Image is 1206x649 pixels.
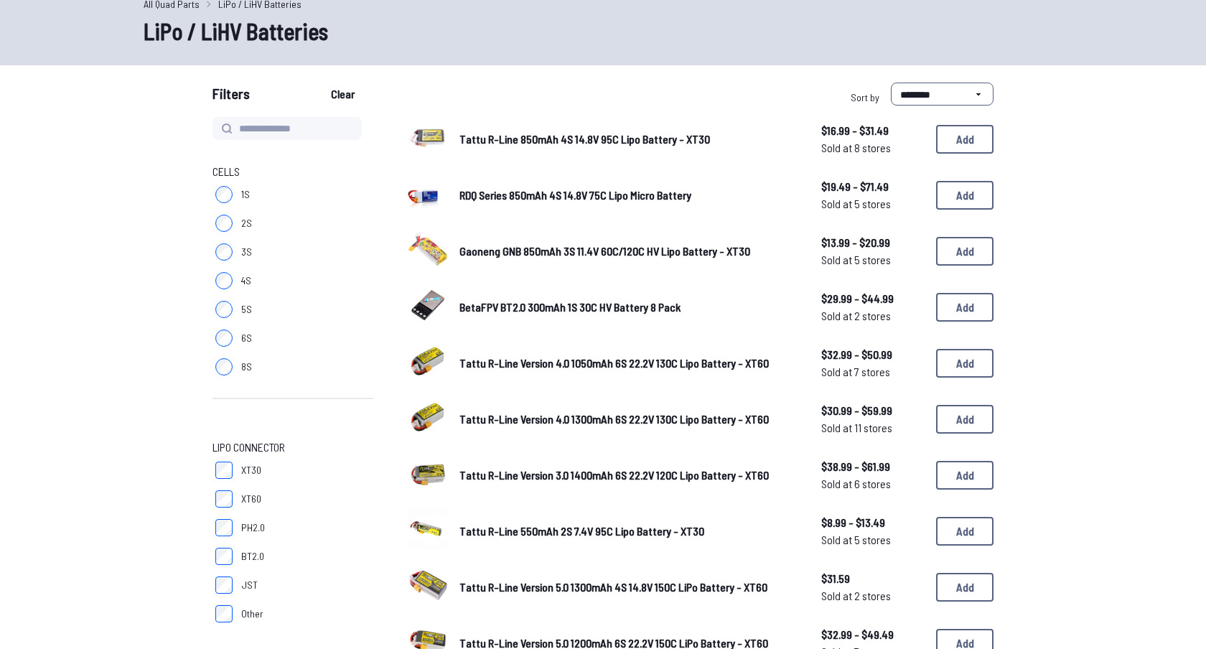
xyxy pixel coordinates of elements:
[821,195,925,213] span: Sold at 5 stores
[408,117,448,157] img: image
[821,587,925,604] span: Sold at 2 stores
[459,243,798,260] a: Gaoneng GNB 850mAh 3S 11.4V 60C/120C HV Lipo Battery - XT30
[821,178,925,195] span: $19.49 - $71.49
[241,274,251,288] span: 4S
[408,565,448,605] img: image
[215,462,233,479] input: XT30
[241,331,252,345] span: 6S
[215,301,233,318] input: 5S
[891,83,994,106] select: Sort by
[821,419,925,436] span: Sold at 11 stores
[851,91,879,103] span: Sort by
[821,402,925,419] span: $30.99 - $59.99
[821,531,925,548] span: Sold at 5 stores
[215,215,233,232] input: 2S
[241,187,250,202] span: 1S
[215,605,233,622] input: Other
[408,229,448,269] img: image
[821,290,925,307] span: $29.99 - $44.99
[821,234,925,251] span: $13.99 - $20.99
[459,579,798,596] a: Tattu R-Line Version 5.0 1300mAh 4S 14.8V 150C LiPo Battery - XT60
[241,578,258,592] span: JST
[459,244,750,258] span: Gaoneng GNB 850mAh 3S 11.4V 60C/120C HV Lipo Battery - XT30
[241,245,252,259] span: 3S
[241,360,252,374] span: 8S
[241,520,265,535] span: PH2.0
[821,570,925,587] span: $31.59
[459,131,798,148] a: Tattu R-Line 850mAh 4S 14.8V 95C Lipo Battery - XT30
[459,356,769,370] span: Tattu R-Line Version 4.0 1050mAh 6S 22.2V 130C Lipo Battery - XT60
[319,83,367,106] button: Clear
[215,272,233,289] input: 4S
[459,523,798,540] a: Tattu R-Line 550mAh 2S 7.4V 95C Lipo Battery - XT30
[936,293,994,322] button: Add
[215,576,233,594] input: JST
[215,548,233,565] input: BT2.0
[241,216,252,230] span: 2S
[936,349,994,378] button: Add
[215,358,233,375] input: 8S
[821,458,925,475] span: $38.99 - $61.99
[459,187,798,204] a: RDQ Series 850mAh 4S 14.8V 75C Lipo Micro Battery
[821,363,925,380] span: Sold at 7 stores
[408,453,448,498] a: image
[459,580,767,594] span: Tattu R-Line Version 5.0 1300mAh 4S 14.8V 150C LiPo Battery - XT60
[408,229,448,274] a: image
[215,243,233,261] input: 3S
[821,251,925,269] span: Sold at 5 stores
[821,139,925,157] span: Sold at 8 stores
[821,475,925,492] span: Sold at 6 stores
[408,565,448,610] a: image
[936,405,994,434] button: Add
[408,117,448,162] a: image
[408,341,448,381] img: image
[408,341,448,386] a: image
[821,307,925,324] span: Sold at 2 stores
[821,514,925,531] span: $8.99 - $13.49
[241,492,261,506] span: XT60
[936,517,994,546] button: Add
[936,125,994,154] button: Add
[408,397,448,442] a: image
[936,461,994,490] button: Add
[821,626,925,643] span: $32.99 - $49.49
[459,468,769,482] span: Tattu R-Line Version 3.0 1400mAh 6S 22.2V 120C Lipo Battery - XT60
[459,355,798,372] a: Tattu R-Line Version 4.0 1050mAh 6S 22.2V 130C Lipo Battery - XT60
[408,397,448,437] img: image
[212,163,240,180] span: Cells
[241,463,261,477] span: XT30
[459,188,691,202] span: RDQ Series 850mAh 4S 14.8V 75C Lipo Micro Battery
[459,411,798,428] a: Tattu R-Line Version 4.0 1300mAh 6S 22.2V 130C Lipo Battery - XT60
[936,573,994,602] button: Add
[408,285,448,325] img: image
[936,181,994,210] button: Add
[408,509,448,554] a: image
[408,453,448,493] img: image
[212,439,285,456] span: LiPo Connector
[408,173,448,213] img: image
[408,285,448,330] a: image
[144,14,1062,48] h1: LiPo / LiHV Batteries
[821,122,925,139] span: $16.99 - $31.49
[241,549,264,564] span: BT2.0
[459,467,798,484] a: Tattu R-Line Version 3.0 1400mAh 6S 22.2V 120C Lipo Battery - XT60
[241,607,263,621] span: Other
[459,524,704,538] span: Tattu R-Line 550mAh 2S 7.4V 95C Lipo Battery - XT30
[821,346,925,363] span: $32.99 - $50.99
[215,490,233,508] input: XT60
[408,509,448,549] img: image
[215,330,233,347] input: 6S
[459,412,769,426] span: Tattu R-Line Version 4.0 1300mAh 6S 22.2V 130C Lipo Battery - XT60
[215,186,233,203] input: 1S
[408,173,448,218] a: image
[241,302,252,317] span: 5S
[459,300,681,314] span: BetaFPV BT2.0 300mAh 1S 30C HV Battery 8 Pack
[459,299,798,316] a: BetaFPV BT2.0 300mAh 1S 30C HV Battery 8 Pack
[215,519,233,536] input: PH2.0
[212,83,250,111] span: Filters
[459,132,710,146] span: Tattu R-Line 850mAh 4S 14.8V 95C Lipo Battery - XT30
[936,237,994,266] button: Add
